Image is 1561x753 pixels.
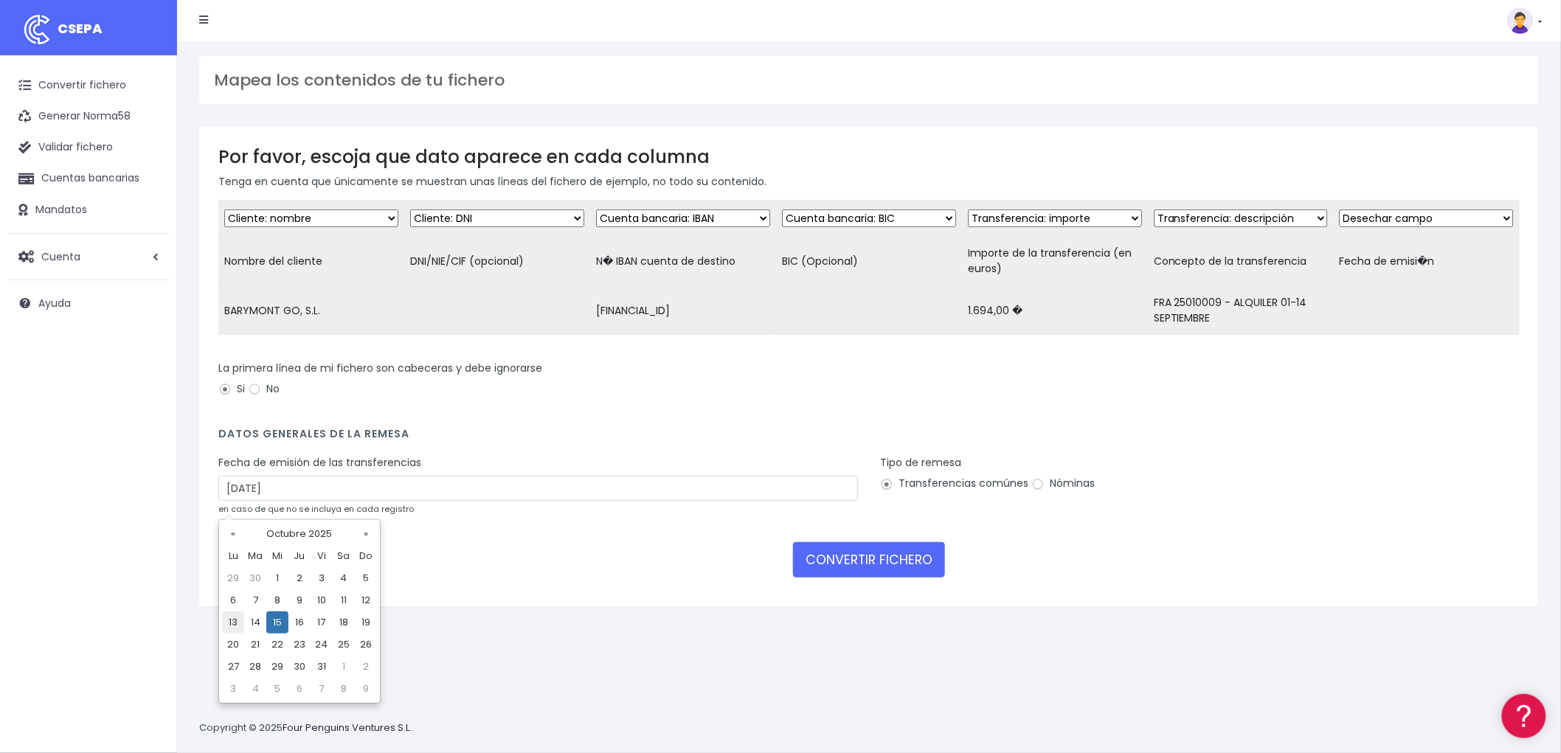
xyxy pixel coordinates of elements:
h4: Datos generales de la remesa [218,428,1520,448]
p: Copyright © 2025 . [199,721,414,736]
td: 25 [333,634,355,656]
td: 9 [288,589,311,611]
td: 16 [288,611,311,634]
td: 3 [311,567,333,589]
a: Generar Norma58 [7,101,170,132]
td: Concepto de la transferencia [1148,237,1334,286]
h3: Mapea los contenidos de tu fichero [214,71,1524,90]
td: 13 [222,611,244,634]
td: [FINANCIAL_ID] [590,286,776,336]
label: Nóminas [1031,476,1095,491]
td: Nombre del cliente [218,237,404,286]
td: 7 [311,678,333,700]
a: Four Penguins Ventures S.L. [283,721,412,735]
td: 29 [222,567,244,589]
td: N� IBAN cuenta de destino [590,237,776,286]
td: 23 [288,634,311,656]
td: 5 [266,678,288,700]
td: 9 [355,678,377,700]
img: logo [18,11,55,48]
a: Ayuda [7,288,170,319]
th: Sa [333,545,355,567]
td: 8 [266,589,288,611]
td: 1.694,00 � [962,286,1148,336]
td: FRA 25010009 - ALQUILER 01-14 SEPTIEMBRE [1148,286,1334,336]
td: 19 [355,611,377,634]
td: 12 [355,589,377,611]
h3: Por favor, escoja que dato aparece en cada columna [218,146,1520,167]
td: 28 [244,656,266,678]
td: 21 [244,634,266,656]
small: en caso de que no se incluya en cada registro [218,503,414,515]
td: 20 [222,634,244,656]
td: 5 [355,567,377,589]
td: 22 [266,634,288,656]
button: CONVERTIR FICHERO [793,542,945,577]
th: Vi [311,545,333,567]
a: Cuenta [7,241,170,272]
td: 17 [311,611,333,634]
td: 7 [244,589,266,611]
a: Validar fichero [7,132,170,163]
img: profile [1507,7,1534,34]
th: » [355,523,377,545]
td: 15 [266,611,288,634]
th: Ju [288,545,311,567]
label: Si [218,381,245,397]
th: Do [355,545,377,567]
td: 14 [244,611,266,634]
td: 30 [288,656,311,678]
td: Fecha de emisi�n [1334,237,1520,286]
td: 30 [244,567,266,589]
td: 2 [355,656,377,678]
label: Transferencias comúnes [880,476,1028,491]
td: 29 [266,656,288,678]
td: 6 [222,589,244,611]
td: 3 [222,678,244,700]
td: 1 [266,567,288,589]
p: Tenga en cuenta que únicamente se muestran unas líneas del fichero de ejemplo, no todo su contenido. [218,173,1520,190]
td: 31 [311,656,333,678]
th: Ma [244,545,266,567]
td: 27 [222,656,244,678]
label: La primera línea de mi fichero son cabeceras y debe ignorarse [218,361,542,376]
label: Fecha de emisión de las transferencias [218,455,421,471]
td: BIC (Opcional) [776,237,962,286]
label: Tipo de remesa [880,455,961,471]
td: 4 [333,567,355,589]
th: Octubre 2025 [244,523,355,545]
a: Cuentas bancarias [7,163,170,194]
td: 10 [311,589,333,611]
th: Lu [222,545,244,567]
td: 2 [288,567,311,589]
td: DNI/NIE/CIF (opcional) [404,237,590,286]
td: 24 [311,634,333,656]
th: « [222,523,244,545]
th: Mi [266,545,288,567]
td: 6 [288,678,311,700]
span: Ayuda [38,296,71,310]
td: BARYMONT GO, S.L. [218,286,404,336]
a: Convertir fichero [7,70,170,101]
a: Mandatos [7,195,170,226]
td: 4 [244,678,266,700]
span: Cuenta [41,249,80,263]
label: No [248,381,280,397]
td: 26 [355,634,377,656]
td: 11 [333,589,355,611]
td: 1 [333,656,355,678]
td: 8 [333,678,355,700]
td: 18 [333,611,355,634]
td: Importe de la transferencia (en euros) [962,237,1148,286]
span: CSEPA [58,19,103,38]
